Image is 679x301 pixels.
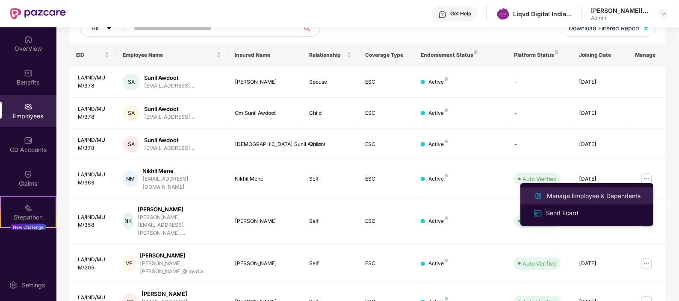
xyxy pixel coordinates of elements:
div: LA/IND/MUM/358 [78,213,109,230]
div: Sunil Awdoot [144,74,194,82]
img: svg+xml;base64,PHN2ZyB4bWxucz0iaHR0cDovL3d3dy53My5vcmcvMjAwMC9zdmciIHhtbG5zOnhsaW5rPSJodHRwOi8vd3... [644,25,648,30]
th: Joining Date [573,44,629,67]
span: search [298,25,315,32]
div: Settings [19,281,47,289]
img: svg+xml;base64,PHN2ZyB4bWxucz0iaHR0cDovL3d3dy53My5vcmcvMjAwMC9zdmciIHdpZHRoPSI4IiBoZWlnaHQ9IjgiIH... [445,174,448,178]
div: [EMAIL_ADDRESS][DOMAIN_NAME] [142,175,221,191]
th: Coverage Type [358,44,414,67]
img: manageButton [640,172,653,186]
div: ESC [365,78,407,86]
div: LA/IND/MUM/205 [78,256,109,272]
div: LA/IND/MUM/378 [78,74,109,90]
button: Allcaret-down [80,20,132,37]
img: manageButton [640,257,653,271]
div: [PERSON_NAME] [235,260,295,268]
div: Self [309,175,351,183]
div: [PERSON_NAME] [235,78,295,86]
div: [DATE] [579,260,622,268]
div: LA/IND/MUM/378 [78,105,109,121]
div: Manage Employee & Dependents [545,191,642,201]
img: svg+xml;base64,PHN2ZyB4bWxucz0iaHR0cDovL3d3dy53My5vcmcvMjAwMC9zdmciIHdpZHRoPSI4IiBoZWlnaHQ9IjgiIH... [445,108,448,112]
div: Active [428,260,448,268]
div: Nikhil Mene [142,167,221,175]
div: [DATE] [579,109,622,117]
div: [PERSON_NAME][DATE] HR [591,6,651,15]
span: All [92,23,98,33]
img: svg+xml;base64,PHN2ZyB4bWxucz0iaHR0cDovL3d3dy53My5vcmcvMjAwMC9zdmciIHdpZHRoPSI4IiBoZWlnaHQ9IjgiIH... [445,297,448,301]
span: caret-down [106,25,112,32]
img: svg+xml;base64,PHN2ZyB4bWxucz0iaHR0cDovL3d3dy53My5vcmcvMjAwMC9zdmciIHdpZHRoPSI4IiBoZWlnaHQ9IjgiIH... [555,50,558,54]
div: SA [123,136,140,153]
img: svg+xml;base64,PHN2ZyBpZD0iSGVscC0zMngzMiIgeG1sbnM9Imh0dHA6Ly93d3cudzMub3JnLzIwMDAvc3ZnIiB3aWR0aD... [438,10,447,19]
div: [EMAIL_ADDRESS]... [144,82,194,90]
div: Stepathon [1,213,56,222]
button: search [298,20,320,37]
div: Active [428,109,448,117]
div: NM [123,170,138,187]
div: Endorsement Status [421,52,500,58]
div: Nikhil Mene [235,175,295,183]
div: [PERSON_NAME] [138,205,221,213]
th: Manage [629,44,666,67]
div: Auto Verified [523,259,557,268]
div: [DATE] [579,140,622,149]
img: svg+xml;base64,PHN2ZyBpZD0iRHJvcGRvd24tMzJ4MzIiIHhtbG5zPSJodHRwOi8vd3d3LnczLm9yZy8yMDAwL3N2ZyIgd2... [660,10,667,17]
div: [EMAIL_ADDRESS]... [144,113,194,121]
div: Active [428,175,448,183]
th: Insured Name [228,44,302,67]
img: svg+xml;base64,PHN2ZyBpZD0iRW1wbG95ZWVzIiB4bWxucz0iaHR0cDovL3d3dy53My5vcmcvMjAwMC9zdmciIHdpZHRoPS... [24,102,32,111]
img: svg+xml;base64,PHN2ZyB4bWxucz0iaHR0cDovL3d3dy53My5vcmcvMjAwMC9zdmciIHdpZHRoPSIxNiIgaGVpZ2h0PSIxNi... [533,209,543,218]
div: Sunil Awdoot [144,136,194,144]
img: svg+xml;base64,PHN2ZyB4bWxucz0iaHR0cDovL3d3dy53My5vcmcvMjAwMC9zdmciIHdpZHRoPSI4IiBoZWlnaHQ9IjgiIH... [474,50,478,54]
div: Active [428,78,448,86]
div: Auto Verified [523,175,557,183]
td: - [507,67,572,98]
img: svg+xml;base64,PHN2ZyBpZD0iQmVuZWZpdHMiIHhtbG5zPSJodHRwOi8vd3d3LnczLm9yZy8yMDAwL3N2ZyIgd2lkdGg9Ij... [24,69,32,77]
div: Self [309,260,351,268]
div: VP [123,255,135,272]
div: Platform Status [514,52,565,58]
img: WhatsApp%20Image%202022-02-28%20at%203.38.41%20PM.jpeg [497,8,509,20]
div: [DATE] [579,78,622,86]
div: Admin [591,15,651,21]
button: Download Filtered Report [562,20,655,37]
img: svg+xml;base64,PHN2ZyBpZD0iU2V0dGluZy0yMHgyMCIgeG1sbnM9Imh0dHA6Ly93d3cudzMub3JnLzIwMDAvc3ZnIiB3aW... [9,281,18,289]
div: SA [123,73,140,91]
div: [PERSON_NAME].[PERSON_NAME]@liqvd.a... [140,260,221,276]
img: svg+xml;base64,PHN2ZyB4bWxucz0iaHR0cDovL3d3dy53My5vcmcvMjAwMC9zdmciIHdpZHRoPSIyMSIgaGVpZ2h0PSIyMC... [24,204,32,212]
div: Active [428,140,448,149]
div: LA/IND/MUM/378 [78,136,109,152]
div: SA [123,105,140,122]
div: ESC [365,260,407,268]
img: svg+xml;base64,PHN2ZyB4bWxucz0iaHR0cDovL3d3dy53My5vcmcvMjAwMC9zdmciIHdpZHRoPSI4IiBoZWlnaHQ9IjgiIH... [445,140,448,143]
div: Sunil Awdoot [144,105,194,113]
div: ESC [365,109,407,117]
div: LA/IND/MUM/363 [78,171,109,187]
div: [PERSON_NAME] [140,251,221,260]
div: [PERSON_NAME][EMAIL_ADDRESS][PERSON_NAME].... [138,213,221,238]
div: Om Sunil Awdoot [235,109,295,117]
th: Employee Name [116,44,227,67]
div: New Challenge [10,224,46,231]
span: EID [76,52,103,58]
th: EID [69,44,116,67]
div: [PERSON_NAME] [142,290,221,298]
img: svg+xml;base64,PHN2ZyBpZD0iSG9tZSIgeG1sbnM9Imh0dHA6Ly93d3cudzMub3JnLzIwMDAvc3ZnIiB3aWR0aD0iMjAiIG... [24,35,32,44]
th: Relationship [302,44,358,67]
span: Relationship [309,52,345,58]
div: Liqvd Digital India Private Limited [513,10,573,18]
div: ESC [365,175,407,183]
div: Spouse [309,78,351,86]
img: svg+xml;base64,PHN2ZyBpZD0iQ2xhaW0iIHhtbG5zPSJodHRwOi8vd3d3LnczLm9yZy8yMDAwL3N2ZyIgd2lkdGg9IjIwIi... [24,170,32,178]
img: svg+xml;base64,PHN2ZyB4bWxucz0iaHR0cDovL3d3dy53My5vcmcvMjAwMC9zdmciIHdpZHRoPSI4IiBoZWlnaHQ9IjgiIH... [445,216,448,220]
div: Send Ecard [544,208,580,218]
div: ESC [365,217,407,225]
div: Self [309,217,351,225]
div: Active [428,217,448,225]
div: Child [309,140,351,149]
div: [DEMOGRAPHIC_DATA] Sunil Awdoot [235,140,295,149]
img: svg+xml;base64,PHN2ZyB4bWxucz0iaHR0cDovL3d3dy53My5vcmcvMjAwMC9zdmciIHdpZHRoPSI4IiBoZWlnaHQ9IjgiIH... [445,77,448,81]
div: [EMAIL_ADDRESS]... [144,144,194,152]
img: svg+xml;base64,PHN2ZyB4bWxucz0iaHR0cDovL3d3dy53My5vcmcvMjAwMC9zdmciIHhtbG5zOnhsaW5rPSJodHRwOi8vd3... [533,191,543,201]
div: [PERSON_NAME] [235,217,295,225]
